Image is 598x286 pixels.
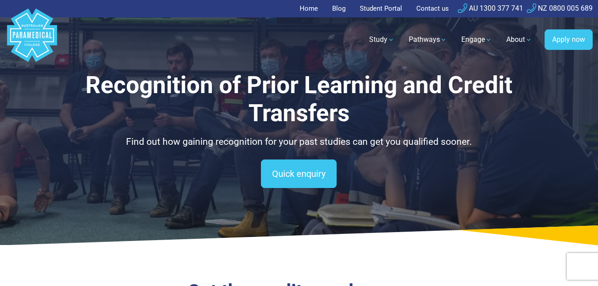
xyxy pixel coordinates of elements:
[403,27,452,52] a: Pathways
[261,159,337,188] a: Quick enquiry
[527,4,593,12] a: NZ 0800 005 689
[545,29,593,50] a: Apply now
[49,71,549,128] h1: Recognition of Prior Learning and Credit Transfers
[5,17,59,62] a: Australian Paramedical College
[364,27,400,52] a: Study
[456,27,497,52] a: Engage
[458,4,523,12] a: AU 1300 377 741
[501,27,537,52] a: About
[49,135,549,149] p: Find out how gaining recognition for your past studies can get you qualified sooner.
